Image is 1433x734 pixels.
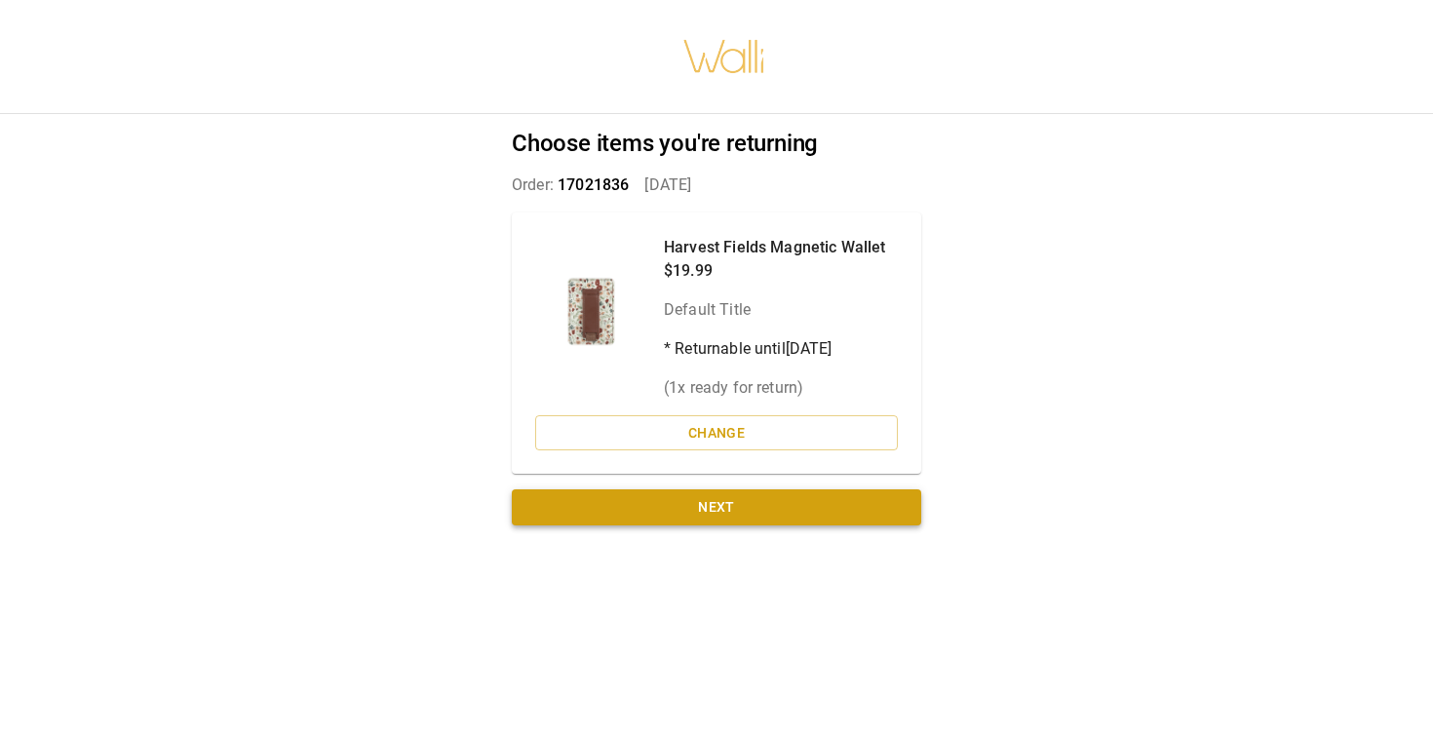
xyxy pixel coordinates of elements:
[664,236,886,259] p: Harvest Fields Magnetic Wallet
[512,174,921,197] p: Order: [DATE]
[512,130,921,158] h2: Choose items you're returning
[664,298,886,322] p: Default Title
[664,259,886,283] p: $19.99
[512,489,921,525] button: Next
[535,415,898,451] button: Change
[558,175,629,194] span: 17021836
[682,15,766,98] img: walli-inc.myshopify.com
[664,337,886,361] p: * Returnable until [DATE]
[664,376,886,400] p: ( 1 x ready for return)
